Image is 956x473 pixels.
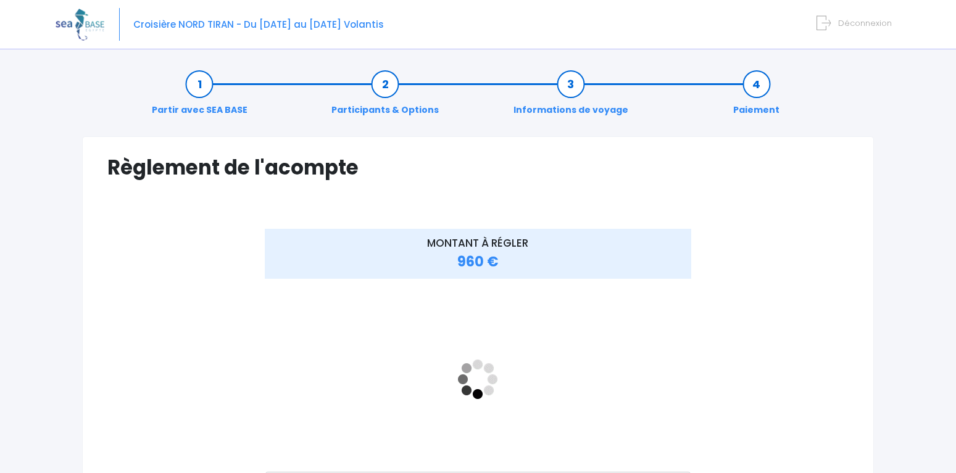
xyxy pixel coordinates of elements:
[265,287,691,472] iframe: <!-- //required -->
[838,17,892,29] span: Déconnexion
[457,252,499,271] span: 960 €
[427,236,528,250] span: MONTANT À RÉGLER
[146,78,254,117] a: Partir avec SEA BASE
[727,78,786,117] a: Paiement
[507,78,634,117] a: Informations de voyage
[325,78,445,117] a: Participants & Options
[107,155,849,179] h1: Règlement de l'acompte
[133,18,384,31] span: Croisière NORD TIRAN - Du [DATE] au [DATE] Volantis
